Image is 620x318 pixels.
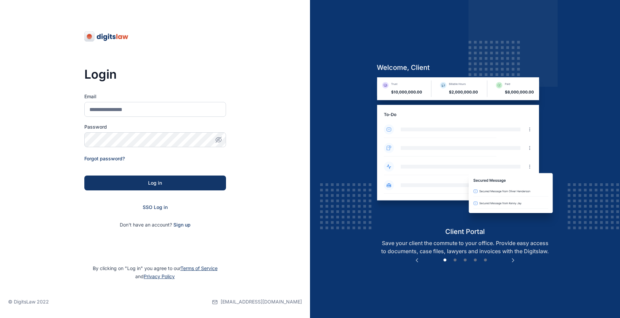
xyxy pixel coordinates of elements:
span: [EMAIL_ADDRESS][DOMAIN_NAME] [221,298,302,305]
span: Sign up [173,221,191,228]
label: Password [84,124,226,130]
p: Save your client the commute to your office. Provide easy access to documents, case files, lawyer... [371,239,559,255]
a: [EMAIL_ADDRESS][DOMAIN_NAME] [212,286,302,318]
button: 4 [472,257,479,264]
div: Log in [95,180,215,186]
a: Privacy Policy [144,273,175,279]
button: 3 [462,257,469,264]
p: Don't have an account? [84,221,226,228]
p: © DigitsLaw 2022 [8,298,49,305]
img: digitslaw-logo [84,31,129,42]
button: Next [510,257,516,264]
a: Forgot password? [84,156,125,161]
h5: client portal [371,227,559,236]
button: Previous [414,257,420,264]
button: 2 [452,257,458,264]
label: Email [84,93,226,100]
a: Terms of Service [180,265,218,271]
button: Log in [84,176,226,190]
span: and [135,273,175,279]
h3: Login [84,68,226,81]
img: client-portal [371,77,559,227]
a: SSO Log in [143,204,168,210]
p: By clicking on "Log in" you agree to our [8,264,302,281]
a: Sign up [173,222,191,228]
button: 1 [442,257,448,264]
h5: welcome, client [371,63,559,72]
button: 5 [482,257,489,264]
